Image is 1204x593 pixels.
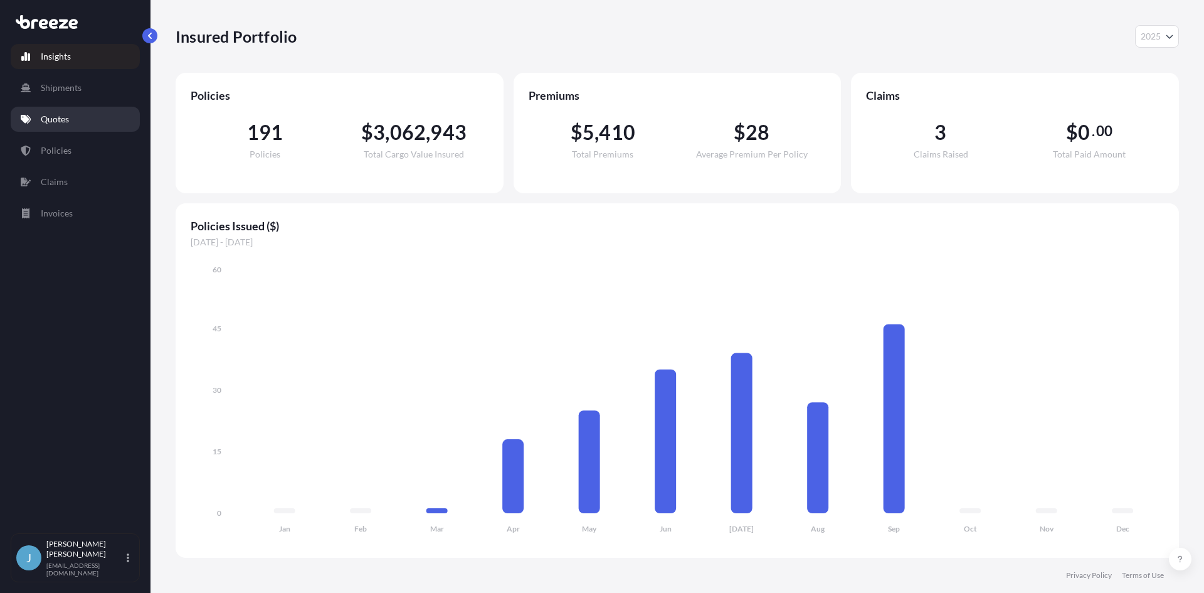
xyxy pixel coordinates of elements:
span: 2025 [1141,30,1161,43]
span: J [26,552,31,564]
span: 3 [373,122,385,142]
span: 0 [1078,122,1090,142]
span: $ [361,122,373,142]
span: Premiums [529,88,826,103]
p: [PERSON_NAME] [PERSON_NAME] [46,539,124,559]
span: $ [571,122,583,142]
tspan: May [582,524,597,533]
a: Terms of Use [1122,570,1164,580]
span: 3 [934,122,946,142]
span: Total Paid Amount [1053,150,1126,159]
tspan: Apr [507,524,520,533]
a: Quotes [11,107,140,132]
p: Insured Portfolio [176,26,297,46]
tspan: [DATE] [729,524,754,533]
tspan: Feb [354,524,367,533]
tspan: Jun [660,524,672,533]
span: 062 [390,122,426,142]
tspan: Oct [964,524,977,533]
tspan: Dec [1116,524,1129,533]
p: Quotes [41,113,69,126]
tspan: Sep [888,524,900,533]
span: 943 [430,122,467,142]
span: 5 [583,122,594,142]
tspan: 30 [213,385,221,395]
span: 410 [599,122,635,142]
span: Claims Raised [914,150,968,159]
span: 191 [247,122,283,142]
tspan: 0 [217,508,221,518]
span: Claims [866,88,1164,103]
p: Invoices [41,207,73,220]
a: Insights [11,44,140,69]
a: Privacy Policy [1066,570,1112,580]
span: $ [1066,122,1078,142]
tspan: 15 [213,447,221,456]
p: Policies [41,144,71,157]
tspan: 60 [213,265,221,274]
tspan: Nov [1040,524,1054,533]
span: 00 [1096,126,1112,136]
span: Total Cargo Value Insured [364,150,464,159]
a: Invoices [11,201,140,226]
span: , [594,122,599,142]
span: Average Premium Per Policy [696,150,808,159]
tspan: Mar [430,524,444,533]
a: Policies [11,138,140,163]
span: . [1092,126,1095,136]
span: [DATE] - [DATE] [191,236,1164,248]
p: Shipments [41,82,82,94]
span: Total Premiums [572,150,633,159]
tspan: Aug [811,524,825,533]
button: Year Selector [1135,25,1179,48]
p: [EMAIL_ADDRESS][DOMAIN_NAME] [46,562,124,577]
span: Policies [250,150,280,159]
span: Policies [191,88,488,103]
a: Claims [11,169,140,195]
p: Claims [41,176,68,188]
p: Insights [41,50,71,63]
span: 28 [746,122,769,142]
span: Policies Issued ($) [191,218,1164,233]
tspan: 45 [213,324,221,333]
span: , [385,122,389,142]
span: , [426,122,430,142]
a: Shipments [11,75,140,100]
span: $ [734,122,746,142]
tspan: Jan [279,524,290,533]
